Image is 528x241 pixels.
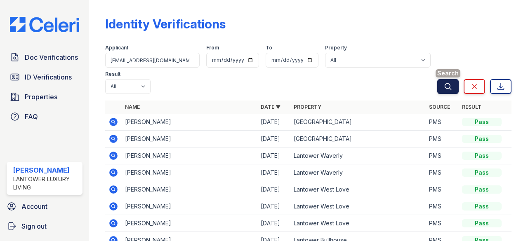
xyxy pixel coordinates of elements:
a: Result [462,104,481,110]
label: From [206,44,219,51]
label: To [266,44,272,51]
td: PMS [426,198,459,215]
a: ID Verifications [7,69,82,85]
td: [DATE] [257,114,290,131]
td: [DATE] [257,147,290,164]
td: PMS [426,215,459,232]
label: Property [325,44,347,51]
td: Lantower West Love [290,198,426,215]
div: Pass [462,152,502,160]
td: [PERSON_NAME] [122,198,257,215]
td: [PERSON_NAME] [122,164,257,181]
span: FAQ [25,112,38,122]
td: Lantower Waverly [290,147,426,164]
a: Properties [7,89,82,105]
td: [GEOGRAPHIC_DATA] [290,131,426,147]
a: Name [125,104,140,110]
a: FAQ [7,108,82,125]
button: Search [437,79,459,94]
td: [PERSON_NAME] [122,114,257,131]
td: [DATE] [257,164,290,181]
td: [DATE] [257,131,290,147]
td: [PERSON_NAME] [122,147,257,164]
td: PMS [426,114,459,131]
td: [GEOGRAPHIC_DATA] [290,114,426,131]
div: Identity Verifications [105,16,226,31]
td: PMS [426,131,459,147]
div: Pass [462,202,502,211]
div: Pass [462,118,502,126]
td: PMS [426,181,459,198]
span: Account [21,201,47,211]
a: Source [429,104,450,110]
td: PMS [426,147,459,164]
div: Lantower Luxury Living [13,175,79,192]
span: Doc Verifications [25,52,78,62]
td: [PERSON_NAME] [122,131,257,147]
span: Properties [25,92,57,102]
div: Pass [462,219,502,227]
td: PMS [426,164,459,181]
a: Sign out [3,218,86,234]
td: [PERSON_NAME] [122,215,257,232]
a: Property [294,104,321,110]
span: Search [436,69,460,77]
a: Doc Verifications [7,49,82,66]
span: Sign out [21,221,47,231]
label: Result [105,71,120,77]
input: Search by name or phone number [105,53,200,68]
td: [DATE] [257,198,290,215]
td: [PERSON_NAME] [122,181,257,198]
td: Lantower West Love [290,215,426,232]
img: CE_Logo_Blue-a8612792a0a2168367f1c8372b55b34899dd931a85d93a1a3d3e32e68fde9ad4.png [3,17,86,33]
td: [DATE] [257,181,290,198]
td: Lantower Waverly [290,164,426,181]
a: Account [3,198,86,215]
div: Pass [462,135,502,143]
div: Pass [462,185,502,194]
span: ID Verifications [25,72,72,82]
td: [DATE] [257,215,290,232]
td: Lantower West Love [290,181,426,198]
div: [PERSON_NAME] [13,165,79,175]
a: Date ▼ [261,104,280,110]
label: Applicant [105,44,128,51]
div: Pass [462,168,502,177]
